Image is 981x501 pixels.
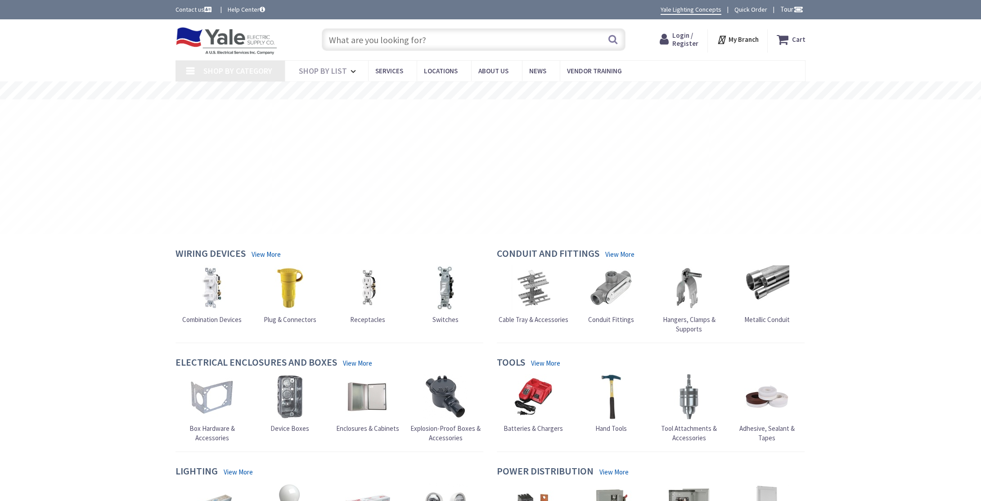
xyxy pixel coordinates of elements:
[175,374,249,443] a: Box Hardware & Accessories Box Hardware & Accessories
[336,424,399,433] span: Enclosures & Cabinets
[424,67,458,75] span: Locations
[345,265,390,324] a: Receptacles Receptacles
[410,424,481,442] span: Explosion-Proof Boxes & Accessories
[504,374,563,433] a: Batteries & Chargers Batteries & Chargers
[666,265,711,310] img: Hangers, Clamps & Supports
[478,67,508,75] span: About Us
[744,265,790,324] a: Metallic Conduit Metallic Conduit
[588,315,634,324] span: Conduit Fittings
[350,315,385,324] span: Receptacles
[423,265,468,324] a: Switches Switches
[497,248,599,261] h4: Conduit and Fittings
[504,424,563,433] span: Batteries & Chargers
[497,465,594,479] h4: Power Distribution
[182,315,242,324] span: Combination Devices
[652,374,726,443] a: Tool Attachments & Accessories Tool Attachments & Accessories
[744,265,789,310] img: Metallic Conduit
[595,424,627,433] span: Hand Tools
[224,467,253,477] a: View More
[299,66,347,76] span: Shop By List
[599,467,629,477] a: View More
[175,357,337,370] h4: Electrical Enclosures and Boxes
[588,265,634,324] a: Conduit Fittings Conduit Fittings
[409,374,483,443] a: Explosion-Proof Boxes & Accessories Explosion-Proof Boxes & Accessories
[189,424,235,442] span: Box Hardware & Accessories
[175,465,218,479] h4: Lighting
[175,5,213,14] a: Contact us
[777,31,805,48] a: Cart
[589,374,634,433] a: Hand Tools Hand Tools
[270,424,309,433] span: Device Boxes
[432,315,459,324] span: Switches
[499,315,568,324] span: Cable Tray & Accessories
[203,66,272,76] span: Shop By Category
[734,5,767,14] a: Quick Order
[423,374,468,419] img: Explosion-Proof Boxes & Accessories
[652,265,726,334] a: Hangers, Clamps & Supports Hangers, Clamps & Supports
[252,250,281,259] a: View More
[267,374,312,419] img: Device Boxes
[264,265,316,324] a: Plug & Connectors Plug & Connectors
[267,374,312,433] a: Device Boxes Device Boxes
[672,31,698,48] span: Login / Register
[175,248,246,261] h4: Wiring Devices
[729,35,759,44] strong: My Branch
[189,265,234,310] img: Combination Devices
[744,374,789,419] img: Adhesive, Sealant & Tapes
[666,374,711,419] img: Tool Attachments & Accessories
[589,374,634,419] img: Hand Tools
[228,5,265,14] a: Help Center
[511,265,556,310] img: Cable Tray & Accessories
[529,67,546,75] span: News
[663,315,715,333] span: Hangers, Clamps & Supports
[497,357,525,370] h4: Tools
[661,5,721,15] a: Yale Lighting Concepts
[661,424,717,442] span: Tool Attachments & Accessories
[499,265,568,324] a: Cable Tray & Accessories Cable Tray & Accessories
[780,5,803,13] span: Tour
[175,27,277,55] img: Yale Electric Supply Co.
[744,315,790,324] span: Metallic Conduit
[660,31,698,48] a: Login / Register
[336,374,399,433] a: Enclosures & Cabinets Enclosures & Cabinets
[264,315,316,324] span: Plug & Connectors
[730,374,804,443] a: Adhesive, Sealant & Tapes Adhesive, Sealant & Tapes
[567,67,622,75] span: Vendor Training
[605,250,634,259] a: View More
[717,31,759,48] div: My Branch
[182,265,242,324] a: Combination Devices Combination Devices
[322,28,625,51] input: What are you looking for?
[345,374,390,419] img: Enclosures & Cabinets
[792,31,805,48] strong: Cart
[267,265,312,310] img: Plug & Connectors
[511,374,556,419] img: Batteries & Chargers
[423,265,468,310] img: Switches
[531,358,560,368] a: View More
[589,265,634,310] img: Conduit Fittings
[189,374,234,419] img: Box Hardware & Accessories
[345,265,390,310] img: Receptacles
[375,67,403,75] span: Services
[739,424,795,442] span: Adhesive, Sealant & Tapes
[343,358,372,368] a: View More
